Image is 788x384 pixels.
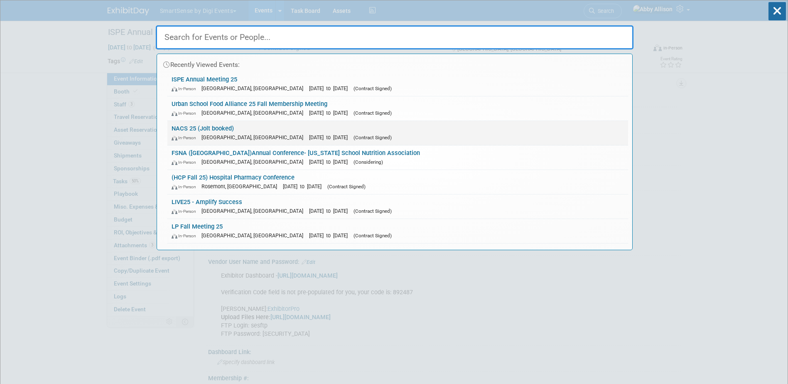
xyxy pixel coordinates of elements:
[172,160,200,165] span: In-Person
[283,183,326,190] span: [DATE] to [DATE]
[167,219,628,243] a: LP Fall Meeting 25 In-Person [GEOGRAPHIC_DATA], [GEOGRAPHIC_DATA] [DATE] to [DATE] (Contract Signed)
[309,85,352,91] span: [DATE] to [DATE]
[201,183,281,190] span: Rosemont, [GEOGRAPHIC_DATA]
[167,145,628,170] a: FSNA ([GEOGRAPHIC_DATA])Annual Conference- [US_STATE] School Nutrition Association In-Person [GEO...
[167,96,628,121] a: Urban School Food Alliance 25 Fall Membership Meeting In-Person [GEOGRAPHIC_DATA], [GEOGRAPHIC_DA...
[353,159,383,165] span: (Considering)
[172,86,200,91] span: In-Person
[172,111,200,116] span: In-Person
[167,194,628,219] a: LIVE25 - Amplify Success In-Person [GEOGRAPHIC_DATA], [GEOGRAPHIC_DATA] [DATE] to [DATE] (Contrac...
[309,134,352,140] span: [DATE] to [DATE]
[353,208,392,214] span: (Contract Signed)
[309,110,352,116] span: [DATE] to [DATE]
[353,86,392,91] span: (Contract Signed)
[353,233,392,239] span: (Contract Signed)
[309,159,352,165] span: [DATE] to [DATE]
[167,121,628,145] a: NACS 25 (Jolt booked) In-Person [GEOGRAPHIC_DATA], [GEOGRAPHIC_DATA] [DATE] to [DATE] (Contract S...
[327,184,366,190] span: (Contract Signed)
[172,184,200,190] span: In-Person
[172,233,200,239] span: In-Person
[172,135,200,140] span: In-Person
[353,135,392,140] span: (Contract Signed)
[309,232,352,239] span: [DATE] to [DATE]
[201,134,307,140] span: [GEOGRAPHIC_DATA], [GEOGRAPHIC_DATA]
[172,209,200,214] span: In-Person
[201,159,307,165] span: [GEOGRAPHIC_DATA], [GEOGRAPHIC_DATA]
[201,232,307,239] span: [GEOGRAPHIC_DATA], [GEOGRAPHIC_DATA]
[353,110,392,116] span: (Contract Signed)
[167,170,628,194] a: (HCP Fall 25) Hospital Pharmacy Conference In-Person Rosemont, [GEOGRAPHIC_DATA] [DATE] to [DATE]...
[156,25,633,49] input: Search for Events or People...
[161,54,628,72] div: Recently Viewed Events:
[167,72,628,96] a: ISPE Annual Meeting 25 In-Person [GEOGRAPHIC_DATA], [GEOGRAPHIC_DATA] [DATE] to [DATE] (Contract ...
[201,110,307,116] span: [GEOGRAPHIC_DATA], [GEOGRAPHIC_DATA]
[201,85,307,91] span: [GEOGRAPHIC_DATA], [GEOGRAPHIC_DATA]
[309,208,352,214] span: [DATE] to [DATE]
[201,208,307,214] span: [GEOGRAPHIC_DATA], [GEOGRAPHIC_DATA]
